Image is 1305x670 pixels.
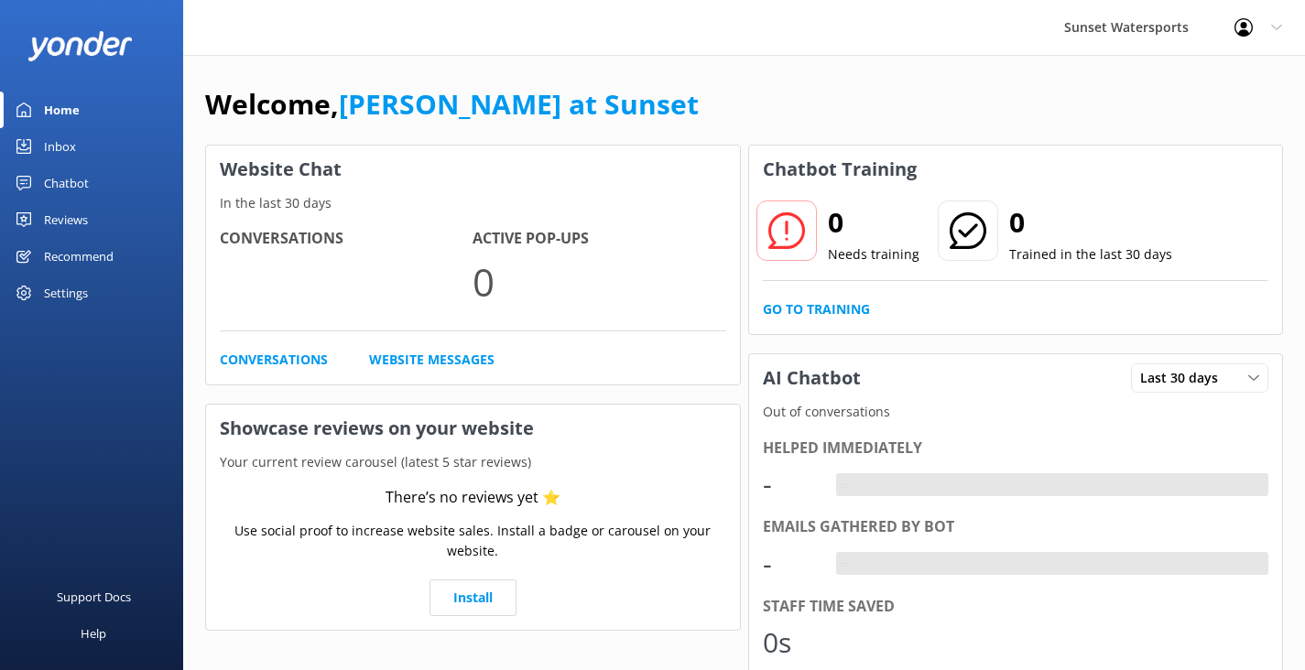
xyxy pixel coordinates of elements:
div: Support Docs [57,578,131,615]
p: 0 [473,251,725,312]
h4: Conversations [220,227,473,251]
div: Emails gathered by bot [763,515,1269,539]
p: Use social proof to increase website sales. Install a badge or carousel on your website. [220,521,726,562]
div: There’s no reviews yet ⭐ [386,486,560,510]
div: - [763,542,818,586]
p: Needs training [828,244,919,265]
h2: 0 [828,200,919,244]
h3: AI Chatbot [749,354,875,402]
div: Chatbot [44,165,89,201]
h1: Welcome, [205,82,699,126]
h2: 0 [1009,200,1172,244]
p: Out of conversations [749,402,1283,422]
p: Your current review carousel (latest 5 star reviews) [206,452,740,472]
h3: Website Chat [206,146,740,193]
img: yonder-white-logo.png [27,31,133,61]
h3: Chatbot Training [749,146,930,193]
div: Staff time saved [763,595,1269,619]
div: Home [44,92,80,128]
span: Last 30 days [1140,368,1229,388]
div: Settings [44,275,88,311]
p: Trained in the last 30 days [1009,244,1172,265]
a: Install [430,579,517,616]
h4: Active Pop-ups [473,227,725,251]
div: Help [81,615,106,652]
p: In the last 30 days [206,193,740,213]
div: Recommend [44,238,114,275]
div: Helped immediately [763,437,1269,460]
a: Go to Training [763,299,870,319]
a: Website Messages [369,350,495,370]
div: - [763,462,818,506]
div: 0s [763,621,818,665]
div: Reviews [44,201,88,238]
h3: Showcase reviews on your website [206,405,740,452]
a: Conversations [220,350,328,370]
div: - [836,552,850,576]
div: Inbox [44,128,76,165]
div: - [836,473,850,497]
a: [PERSON_NAME] at Sunset [339,85,699,123]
